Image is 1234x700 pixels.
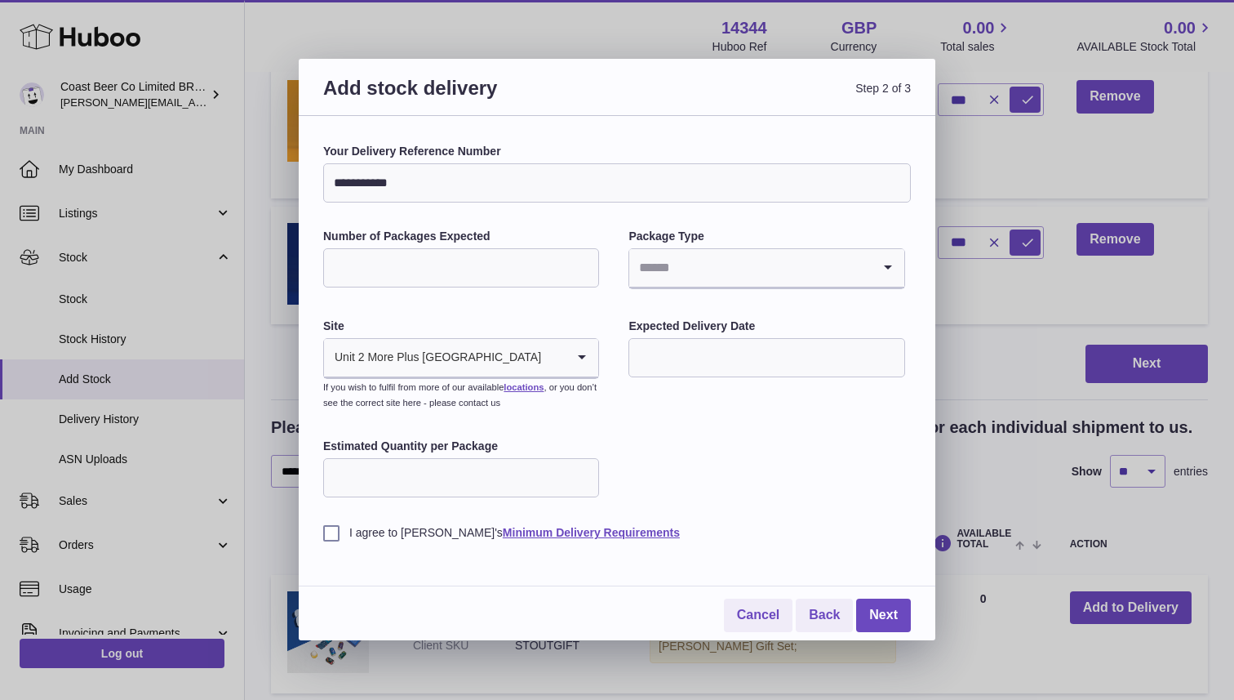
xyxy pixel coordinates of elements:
[323,382,597,408] small: If you wish to fulfil from more of our available , or you don’t see the correct site here - pleas...
[324,339,598,378] div: Search for option
[724,599,792,632] a: Cancel
[323,319,599,334] label: Site
[629,249,903,288] div: Search for option
[856,599,911,632] a: Next
[323,525,911,541] label: I agree to [PERSON_NAME]'s
[628,319,904,334] label: Expected Delivery Date
[323,229,599,244] label: Number of Packages Expected
[628,229,904,244] label: Package Type
[323,439,599,454] label: Estimated Quantity per Package
[504,382,544,392] a: locations
[503,526,680,539] a: Minimum Delivery Requirements
[796,599,853,632] a: Back
[323,144,911,159] label: Your Delivery Reference Number
[324,339,542,377] span: Unit 2 More Plus [GEOGRAPHIC_DATA]
[629,249,871,287] input: Search for option
[323,75,617,120] h3: Add stock delivery
[617,75,911,120] span: Step 2 of 3
[542,339,566,377] input: Search for option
